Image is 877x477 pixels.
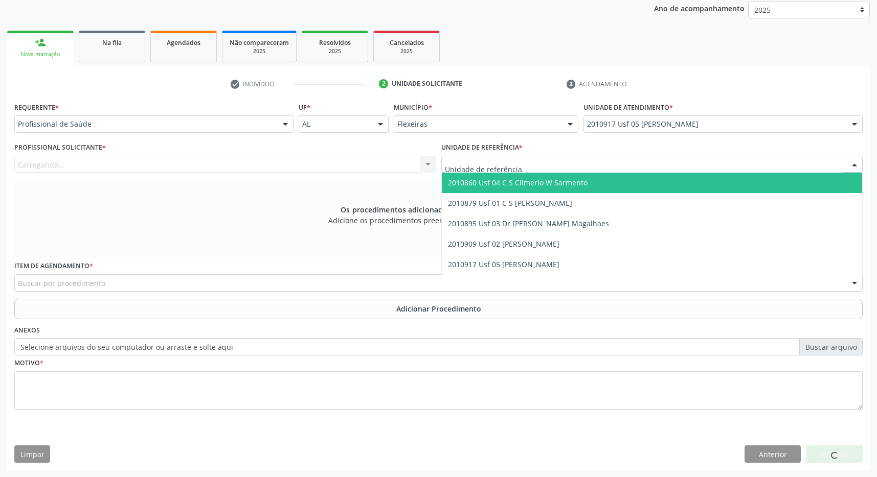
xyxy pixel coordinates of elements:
[14,299,863,319] button: Adicionar Procedimento
[394,100,432,115] label: Município
[302,119,367,129] span: AL
[299,100,310,115] label: UF
[309,47,361,55] div: 2025
[745,445,801,463] button: Anterior
[167,38,200,47] span: Agendados
[14,100,59,115] label: Requerente
[379,79,388,88] div: 2
[381,47,432,55] div: 2025
[328,215,549,226] span: Adicione os procedimentos preenchendo os campos logo abaixo
[441,140,523,156] label: Unidade de referência
[445,159,842,180] input: Unidade de referência
[583,100,673,115] label: Unidade de atendimento
[230,38,289,47] span: Não compareceram
[35,37,46,48] div: person_add
[14,323,40,339] label: Anexos
[448,259,559,269] span: 2010917 Usf 05 [PERSON_NAME]
[14,258,93,274] label: Item de agendamento
[390,38,424,47] span: Cancelados
[14,355,43,371] label: Motivo
[448,178,588,187] span: 2010860 Usf 04 C S Climerio W Sarmento
[319,38,351,47] span: Resolvidos
[14,51,66,58] div: Nova marcação
[654,2,745,14] p: Ano de acompanhamento
[18,119,273,129] span: Profissional de Saúde
[14,140,106,156] label: Profissional Solicitante
[396,303,481,314] span: Adicionar Procedimento
[448,239,559,249] span: 2010909 Usf 02 [PERSON_NAME]
[397,119,557,129] span: Flexeiras
[448,219,609,228] span: 2010895 Usf 03 Dr [PERSON_NAME] Magalhaes
[448,198,572,208] span: 2010879 Usf 01 C S [PERSON_NAME]
[18,278,105,289] span: Buscar por procedimento
[230,47,289,55] div: 2025
[587,119,842,129] span: 2010917 Usf 05 [PERSON_NAME]
[392,79,462,88] div: Unidade solicitante
[341,204,536,215] span: Os procedimentos adicionados serão visualizados aqui
[102,38,122,47] span: Na fila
